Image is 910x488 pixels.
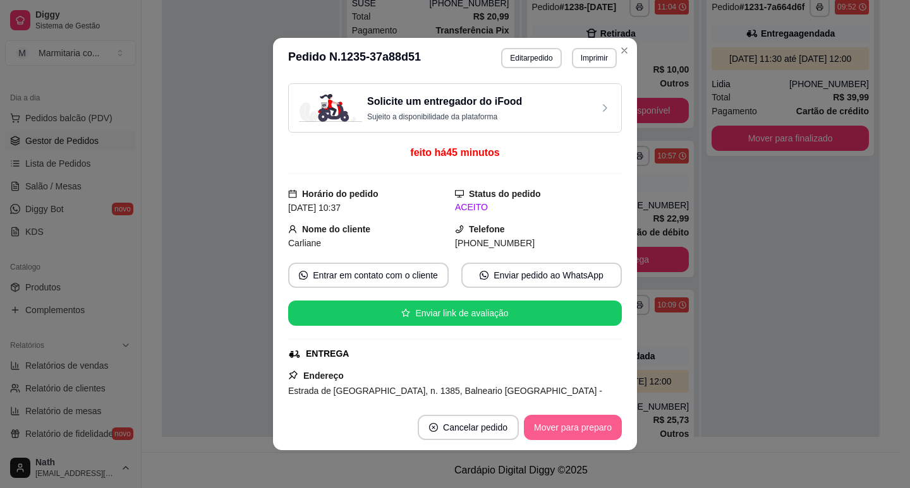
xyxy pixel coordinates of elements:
[455,189,464,198] span: desktop
[288,386,602,411] span: Estrada de [GEOGRAPHIC_DATA], n. 1385, Balneario [GEOGRAPHIC_DATA] - 11443411 Depósito Português
[524,415,622,440] button: Mover para preparo
[455,201,622,214] div: ACEITO
[288,263,449,288] button: whats-appEntrar em contato com o cliente
[572,48,617,68] button: Imprimir
[410,147,499,158] span: feito há 45 minutos
[614,40,634,61] button: Close
[469,189,541,199] strong: Status do pedido
[480,271,488,280] span: whats-app
[288,203,341,213] span: [DATE] 10:37
[288,301,622,326] button: starEnviar link de avaliação
[306,347,349,360] div: ENTREGA
[461,263,622,288] button: whats-appEnviar pedido ao WhatsApp
[288,370,298,380] span: pushpin
[303,371,344,381] strong: Endereço
[401,309,410,318] span: star
[288,225,297,234] span: user
[469,224,505,234] strong: Telefone
[288,238,321,248] span: Carliane
[455,238,535,248] span: [PHONE_NUMBER]
[288,48,421,68] h3: Pedido N. 1235-37a88d51
[429,423,438,432] span: close-circle
[367,112,522,122] p: Sujeito a disponibilidade da plataforma
[501,48,561,68] button: Editarpedido
[418,415,519,440] button: close-circleCancelar pedido
[299,94,362,122] img: delivery-image
[367,94,522,109] h3: Solicite um entregador do iFood
[302,224,370,234] strong: Nome do cliente
[288,189,297,198] span: calendar
[455,225,464,234] span: phone
[302,189,379,199] strong: Horário do pedido
[299,271,308,280] span: whats-app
